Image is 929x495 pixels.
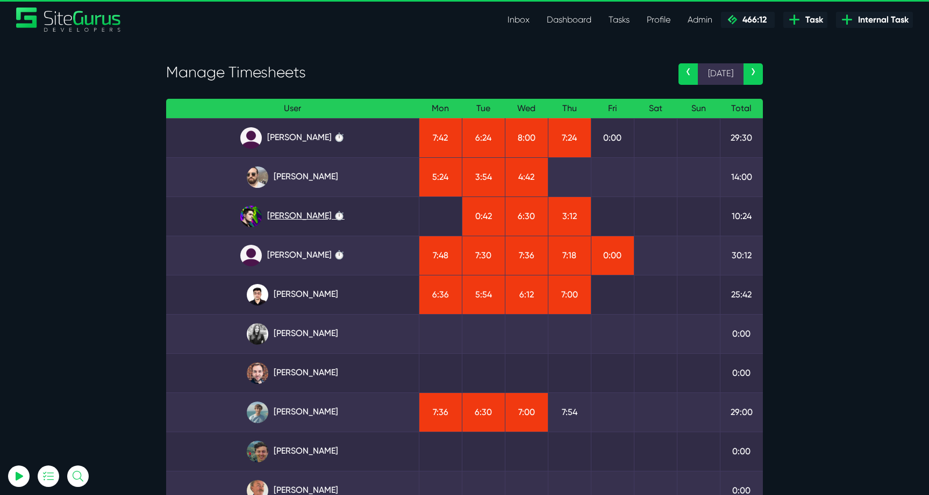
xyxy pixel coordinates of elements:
span: Task [801,13,823,26]
td: 7:36 [505,236,548,275]
td: 7:18 [548,236,591,275]
a: ‹ [678,63,698,85]
td: 7:00 [505,392,548,432]
th: Mon [419,99,462,119]
img: rxuxidhawjjb44sgel4e.png [240,206,262,227]
th: Wed [505,99,548,119]
td: 25:42 [720,275,763,314]
td: 6:24 [462,118,505,157]
td: 7:24 [548,118,591,157]
th: Fri [591,99,634,119]
a: Profile [638,9,679,31]
button: Log In [35,190,153,212]
a: [PERSON_NAME] ⏱️ [175,206,410,227]
td: 7:48 [419,236,462,275]
a: [PERSON_NAME] [175,402,410,423]
td: 4:42 [505,157,548,196]
td: 0:00 [591,236,634,275]
td: 0:00 [591,118,634,157]
img: xv1kmavyemxtguplm5ir.png [247,284,268,305]
a: Tasks [600,9,638,31]
td: 5:54 [462,275,505,314]
a: 466:12 [721,12,775,28]
img: esb8jb8dmrsykbqurfoz.jpg [247,441,268,462]
img: tfogtqcjwjterk6idyiu.jpg [247,362,268,384]
td: 7:36 [419,392,462,432]
td: 0:00 [720,353,763,392]
a: [PERSON_NAME] [175,166,410,188]
a: [PERSON_NAME] ⏱️ [175,127,410,149]
h3: Manage Timesheets [166,63,662,82]
th: Tue [462,99,505,119]
a: [PERSON_NAME] [175,441,410,462]
a: [PERSON_NAME] [175,323,410,345]
input: Email [35,126,153,150]
td: 7:00 [548,275,591,314]
td: 0:00 [720,314,763,353]
img: default_qrqg0b.png [240,245,262,266]
th: User [166,99,419,119]
td: 10:24 [720,196,763,236]
a: Inbox [499,9,538,31]
td: 8:00 [505,118,548,157]
td: 3:12 [548,196,591,236]
td: 30:12 [720,236,763,275]
th: Total [720,99,763,119]
img: default_qrqg0b.png [240,127,262,149]
td: 0:00 [720,432,763,471]
td: 6:30 [505,196,548,236]
td: 6:30 [462,392,505,432]
span: [DATE] [698,63,744,85]
th: Thu [548,99,591,119]
img: Sitegurus Logo [16,8,122,32]
td: 3:54 [462,157,505,196]
img: tkl4csrki1nqjgf0pb1z.png [247,402,268,423]
a: Task [783,12,827,28]
a: › [744,63,763,85]
a: SiteGurus [16,8,122,32]
a: [PERSON_NAME] ⏱️ [175,245,410,266]
a: Dashboard [538,9,600,31]
img: ublsy46zpoyz6muduycb.jpg [247,166,268,188]
a: [PERSON_NAME] [175,284,410,305]
a: Internal Task [836,12,913,28]
td: 7:42 [419,118,462,157]
a: Admin [679,9,721,31]
td: 29:00 [720,392,763,432]
td: 7:54 [548,392,591,432]
td: 7:30 [462,236,505,275]
img: rgqpcqpgtbr9fmz9rxmm.jpg [247,323,268,345]
span: 466:12 [738,14,767,25]
td: 0:42 [462,196,505,236]
td: 6:12 [505,275,548,314]
th: Sat [634,99,677,119]
td: 14:00 [720,157,763,196]
th: Sun [677,99,720,119]
td: 6:36 [419,275,462,314]
a: [PERSON_NAME] [175,362,410,384]
td: 29:30 [720,118,763,157]
span: Internal Task [854,13,909,26]
td: 5:24 [419,157,462,196]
